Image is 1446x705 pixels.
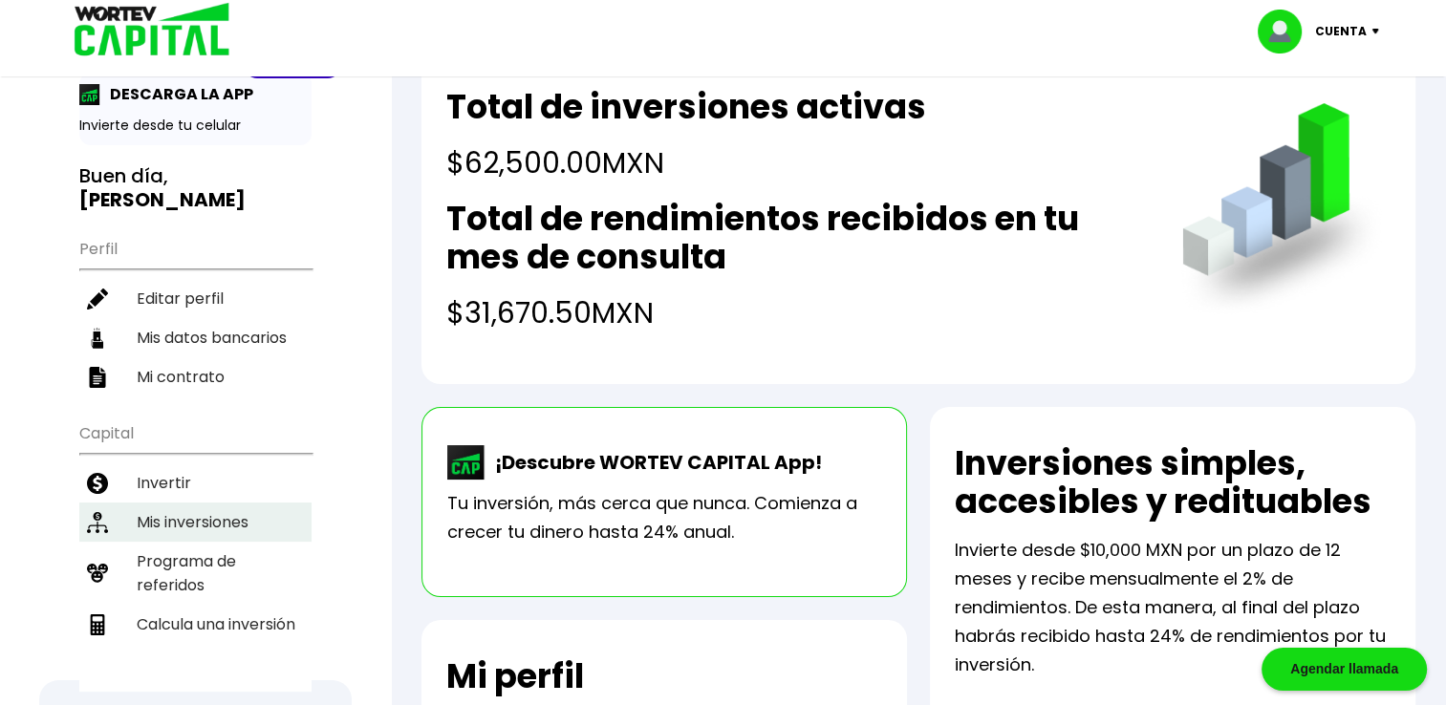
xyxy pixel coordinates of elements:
a: Calcula una inversión [79,605,312,644]
a: Programa de referidos [79,542,312,605]
img: recomiendanos-icon.9b8e9327.svg [87,563,108,584]
img: invertir-icon.b3b967d7.svg [87,473,108,494]
img: wortev-capital-app-icon [447,445,486,480]
h2: Total de inversiones activas [446,88,926,126]
a: Mis datos bancarios [79,318,312,357]
img: icon-down [1367,29,1392,34]
h2: Mi perfil [446,657,584,695]
p: Invierte desde tu celular [79,116,312,136]
a: Mi contrato [79,357,312,396]
a: Editar perfil [79,279,312,318]
h4: $31,670.50 MXN [446,291,1144,334]
h4: $62,500.00 MXN [446,141,926,184]
p: Tu inversión, más cerca que nunca. Comienza a crecer tu dinero hasta 24% anual. [447,489,881,546]
ul: Perfil [79,227,312,396]
a: Invertir [79,463,312,502]
ul: Capital [79,412,312,692]
img: app-icon [79,84,100,105]
h2: Inversiones simples, accesibles y redituables [955,444,1391,521]
img: editar-icon.952d3147.svg [87,288,108,310]
h2: Total de rendimientos recibidos en tu mes de consulta [446,200,1144,276]
p: ¡Descubre WORTEV CAPITAL App! [486,448,822,477]
img: datos-icon.10cf9172.svg [87,328,108,349]
img: grafica.516fef24.png [1174,103,1391,320]
b: [PERSON_NAME] [79,186,246,213]
img: inversiones-icon.6695dc30.svg [87,512,108,533]
p: Cuenta [1315,17,1367,46]
p: DESCARGA LA APP [100,82,253,106]
div: Agendar llamada [1262,648,1427,691]
p: Invierte desde $10,000 MXN por un plazo de 12 meses y recibe mensualmente el 2% de rendimientos. ... [955,536,1391,679]
a: Mis inversiones [79,502,312,542]
img: profile-image [1258,10,1315,53]
h3: Buen día, [79,164,312,212]
img: contrato-icon.f2db500c.svg [87,367,108,388]
img: calculadora-icon.17d418c4.svg [87,614,108,635]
